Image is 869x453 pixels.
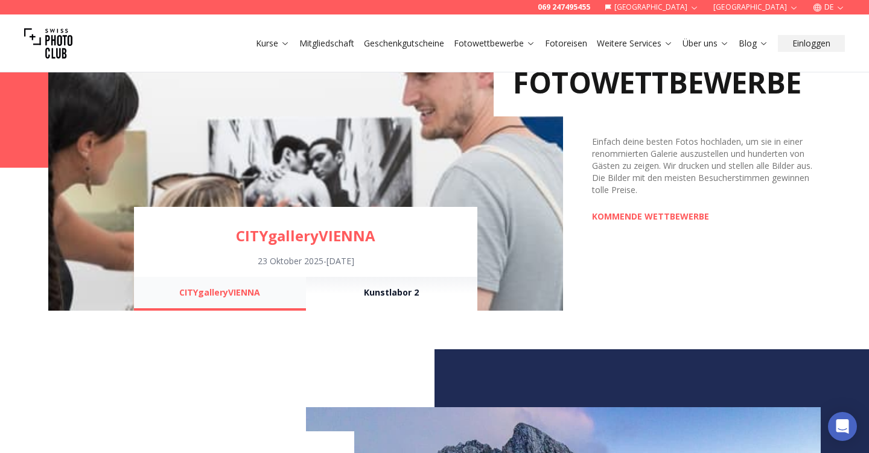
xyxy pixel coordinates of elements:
a: Kurse [256,37,290,49]
img: Learn Photography [48,25,563,311]
button: Kunstlabor 2 [306,277,477,311]
a: Fotoreisen [545,37,587,49]
button: Kurse [251,35,294,52]
a: Fotowettbewerbe [454,37,535,49]
button: Einloggen [778,35,845,52]
a: Mitgliedschaft [299,37,354,49]
button: CITYgalleryVIENNA [134,277,305,311]
button: Geschenkgutscheine [359,35,449,52]
button: Mitgliedschaft [294,35,359,52]
div: Einfach deine besten Fotos hochladen, um sie in einer renommierten Galerie auszustellen und hunde... [592,136,821,196]
a: Weitere Services [597,37,673,49]
button: Fotoreisen [540,35,592,52]
button: Blog [734,35,773,52]
a: Blog [739,37,768,49]
h2: FOTOWETTBEWERBE [494,49,821,116]
img: Swiss photo club [24,19,72,68]
div: Open Intercom Messenger [828,412,857,441]
button: Weitere Services [592,35,678,52]
a: Geschenkgutscheine [364,37,444,49]
div: 23 Oktober 2025 - [DATE] [134,255,477,267]
button: Über uns [678,35,734,52]
a: KOMMENDE WETTBEWERBE [592,211,709,223]
a: 069 247495455 [538,2,590,12]
a: CITYgalleryVIENNA [134,226,477,246]
a: Über uns [683,37,729,49]
button: Fotowettbewerbe [449,35,540,52]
